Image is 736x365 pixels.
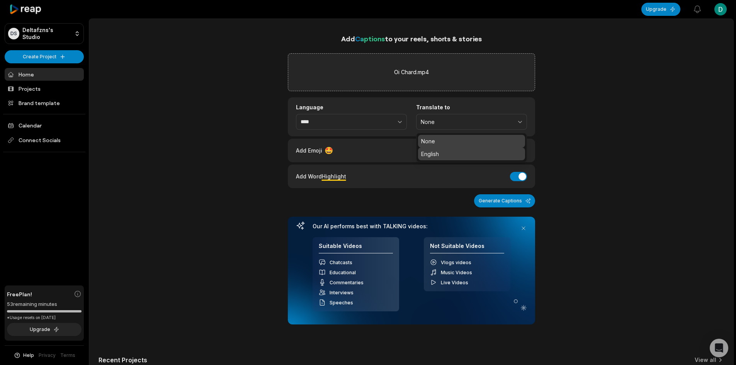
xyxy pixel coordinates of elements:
h3: Our AI performs best with TALKING videos: [313,223,510,230]
span: Interviews [330,290,354,295]
p: English [421,150,522,158]
h4: Suitable Videos [319,243,393,254]
h1: Add to your reels, shorts & stories [288,33,535,44]
p: Deltafzns's Studio [22,27,71,41]
span: None [421,119,512,126]
a: Brand template [5,97,84,109]
label: Oi Chard.mp4 [394,68,429,77]
span: Vlogs videos [441,260,471,265]
a: View all [695,356,716,364]
span: 🤩 [325,145,333,156]
button: Generate Captions [474,194,535,207]
a: Terms [60,352,75,359]
span: Educational [330,270,356,275]
button: Upgrade [641,3,680,16]
a: Home [5,68,84,81]
span: Add Emoji [296,146,322,154]
span: Free Plan! [7,290,32,298]
button: Create Project [5,50,84,63]
div: None [416,133,527,162]
span: Music Videos [441,270,472,275]
h4: Not Suitable Videos [430,243,504,254]
a: Projects [5,82,84,95]
span: Speeches [330,300,353,306]
p: None [421,137,522,145]
label: Translate to [416,104,527,111]
div: Add Word [296,171,346,182]
div: 53 remaining minutes [7,300,82,308]
span: Connect Socials [5,133,84,147]
button: None [416,114,527,130]
span: Live Videos [441,280,468,285]
button: Help [14,352,34,359]
label: Language [296,104,407,111]
button: Upgrade [7,323,82,336]
span: Chatcasts [330,260,352,265]
span: Commentaries [330,280,364,285]
div: Open Intercom Messenger [710,339,728,357]
a: Privacy [39,352,56,359]
a: Calendar [5,119,84,132]
div: *Usage resets on [DATE] [7,315,82,321]
h2: Recent Projects [99,356,147,364]
div: DS [8,28,19,39]
span: Highlight [322,173,346,180]
span: Help [23,352,34,359]
span: Captions [355,34,385,43]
